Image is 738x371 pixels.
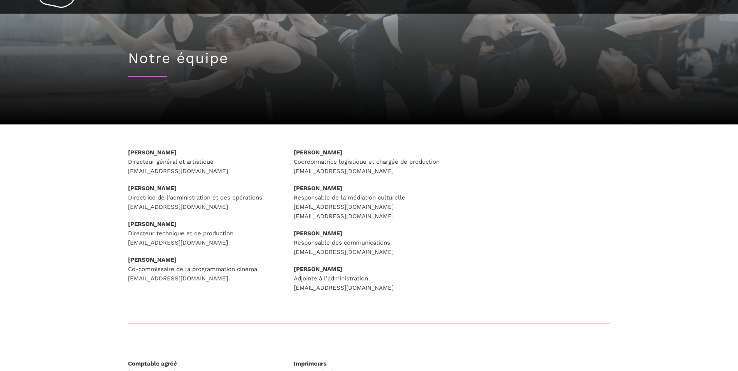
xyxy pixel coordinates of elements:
[294,148,444,176] p: Coordonnatrice logistique et chargée de production [EMAIL_ADDRESS][DOMAIN_NAME]
[294,230,342,237] strong: [PERSON_NAME]
[128,185,177,192] strong: [PERSON_NAME]
[128,149,177,156] strong: [PERSON_NAME]
[294,184,444,221] p: Responsable de la médiation culturelle [EMAIL_ADDRESS][DOMAIN_NAME] [EMAIL_ADDRESS][DOMAIN_NAME]
[294,264,444,292] p: Adjointe à l’administration [EMAIL_ADDRESS][DOMAIN_NAME]
[128,360,177,367] strong: Comptable agréé
[128,220,177,227] strong: [PERSON_NAME]
[294,149,342,156] strong: [PERSON_NAME]
[294,360,326,367] strong: Imprimeurs
[128,50,610,67] h1: Notre équipe
[294,229,444,257] p: Responsable des communications [EMAIL_ADDRESS][DOMAIN_NAME]
[128,256,177,263] strong: [PERSON_NAME]
[128,184,279,212] p: Directrice de l’administration et des opérations [EMAIL_ADDRESS][DOMAIN_NAME]
[294,185,342,192] strong: [PERSON_NAME]
[128,148,279,176] p: Directeur général et artistique [EMAIL_ADDRESS][DOMAIN_NAME]
[294,266,342,273] strong: [PERSON_NAME]
[128,255,279,283] p: Co-commissaire de la programmation cinéma [EMAIL_ADDRESS][DOMAIN_NAME]
[128,219,279,247] p: Directeur technique et de production [EMAIL_ADDRESS][DOMAIN_NAME]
